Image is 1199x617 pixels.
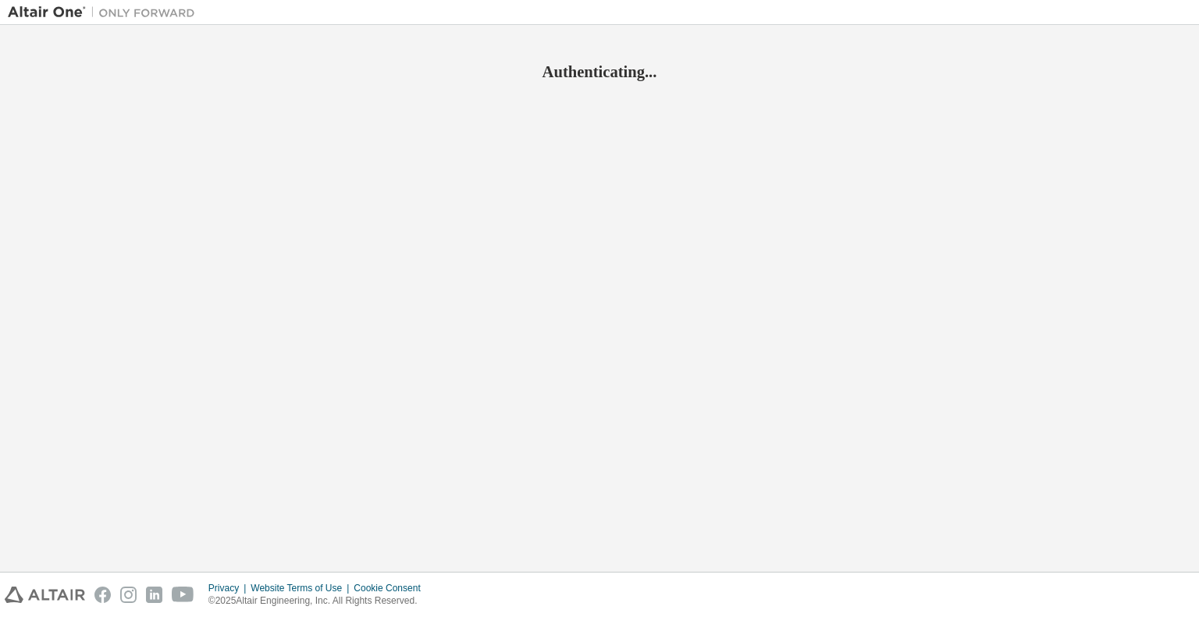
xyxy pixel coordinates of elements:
[172,587,194,603] img: youtube.svg
[8,62,1191,82] h2: Authenticating...
[208,582,251,594] div: Privacy
[146,587,162,603] img: linkedin.svg
[8,5,203,20] img: Altair One
[5,587,85,603] img: altair_logo.svg
[251,582,354,594] div: Website Terms of Use
[94,587,111,603] img: facebook.svg
[208,594,430,608] p: © 2025 Altair Engineering, Inc. All Rights Reserved.
[120,587,137,603] img: instagram.svg
[354,582,429,594] div: Cookie Consent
